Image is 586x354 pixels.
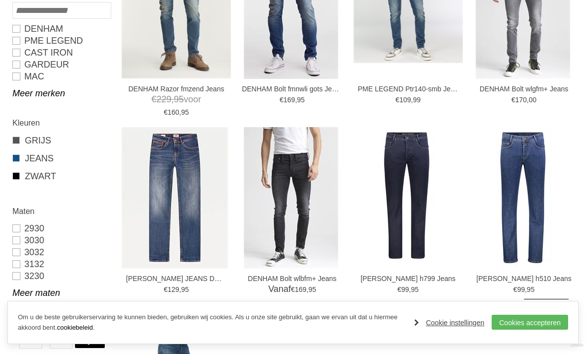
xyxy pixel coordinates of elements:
[308,285,316,293] span: 95
[156,94,171,104] span: 229
[525,285,527,293] span: ,
[397,285,401,293] span: €
[306,285,308,293] span: ,
[295,96,297,104] span: ,
[513,285,517,293] span: €
[12,59,110,71] a: GARDEUR
[18,312,404,333] p: Om u de beste gebruikerservaring te kunnen bieden, gebruiken wij cookies. Als u onze site gebruik...
[164,285,168,293] span: €
[527,285,535,293] span: 95
[12,287,110,299] a: Meer maten
[126,93,226,106] span: voor
[242,283,342,308] div: Vanaf
[358,84,458,93] a: PME LEGEND Ptr140-smb Jeans
[401,285,409,293] span: 99
[12,35,110,47] a: PME LEGEND
[515,96,527,104] span: 170
[527,96,529,104] span: ,
[295,285,306,293] span: 169
[524,299,569,344] a: Terug naar boven
[409,285,411,293] span: ,
[167,285,179,293] span: 129
[171,94,174,104] span: ,
[12,87,110,99] a: Meer merken
[12,222,110,234] a: 2930
[517,285,525,293] span: 99
[12,234,110,246] a: 3030
[12,205,110,217] h2: Maten
[12,71,110,82] a: MAC
[358,274,458,283] a: [PERSON_NAME] h799 Jeans
[181,285,189,293] span: 95
[512,96,515,104] span: €
[179,108,181,116] span: ,
[242,274,342,283] a: DENHAM Bolt wlbfm+ Jeans
[174,94,184,104] span: 95
[12,152,110,165] a: JEANS
[181,108,189,116] span: 95
[529,96,537,104] span: 00
[12,258,110,270] a: 3132
[399,96,411,104] span: 109
[151,94,156,104] span: €
[179,285,181,293] span: ,
[395,96,399,104] span: €
[414,315,485,330] a: Cookie instellingen
[57,324,93,331] a: cookiebeleid
[413,96,421,104] span: 99
[12,47,110,59] a: CAST IRON
[492,315,568,330] a: Cookies accepteren
[411,96,413,104] span: ,
[164,108,168,116] span: €
[291,285,295,293] span: €
[12,246,110,258] a: 3032
[474,84,574,93] a: DENHAM Bolt wlgfm+ Jeans
[494,127,552,269] img: MAC Arne h510 Jeans
[280,96,284,104] span: €
[297,96,305,104] span: 95
[126,84,226,93] a: DENHAM Razor fmzend Jeans
[411,285,419,293] span: 95
[12,134,110,147] a: GRIJS
[122,127,228,269] img: TOMMY JEANS Dm0dm03956 Jeans
[167,108,179,116] span: 160
[12,117,110,129] h2: Kleuren
[242,84,342,93] a: DENHAM Bolt fmnwli gots Jeans
[12,270,110,282] a: 3230
[12,170,110,183] a: ZWART
[284,96,295,104] span: 169
[378,127,436,269] img: MAC Arne h799 Jeans
[244,127,338,269] img: DENHAM Bolt wlbfm+ Jeans
[474,274,574,283] a: [PERSON_NAME] h510 Jeans
[126,274,226,283] a: [PERSON_NAME] JEANS Dm0dm03956 Jeans
[12,23,110,35] a: DENHAM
